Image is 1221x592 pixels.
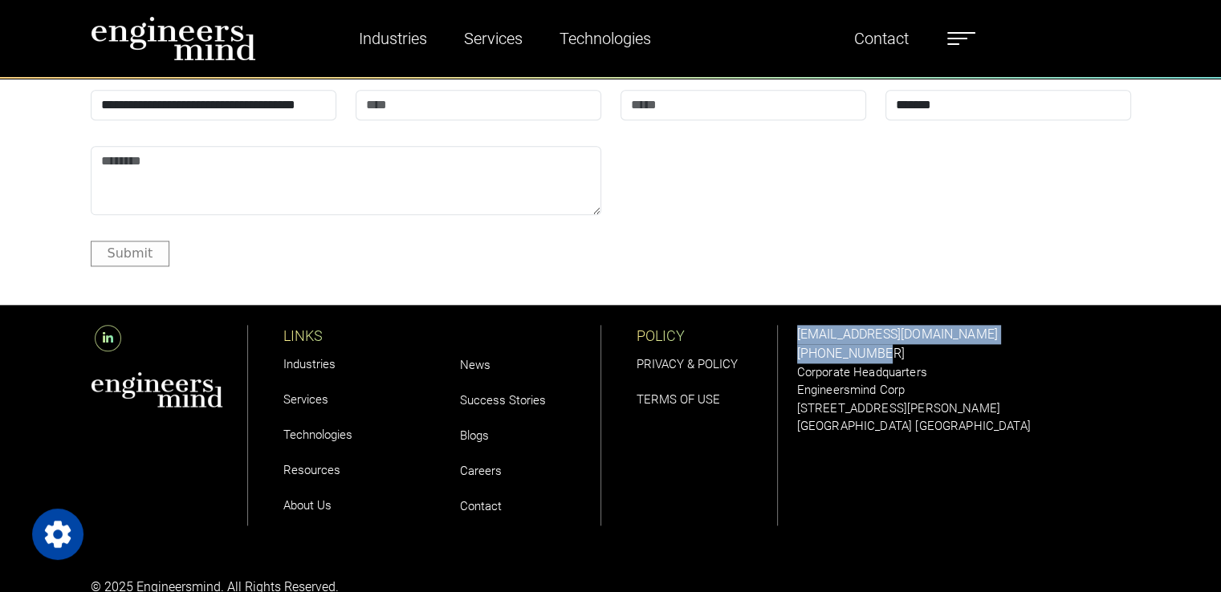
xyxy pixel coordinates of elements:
[91,16,256,61] img: logo
[797,381,1131,399] p: Engineersmind Corp
[91,371,224,408] img: aws
[283,498,332,513] a: About Us
[797,417,1131,436] p: [GEOGRAPHIC_DATA] [GEOGRAPHIC_DATA]
[283,428,352,442] a: Technologies
[283,392,328,407] a: Services
[460,358,490,372] a: News
[460,393,546,408] a: Success Stories
[352,20,433,57] a: Industries
[797,363,1131,382] p: Corporate Headquarters
[283,357,336,371] a: Industries
[637,357,738,371] a: PRIVACY & POLICY
[797,346,905,361] a: [PHONE_NUMBER]
[621,146,865,209] iframe: reCAPTCHA
[848,20,915,57] a: Contact
[91,241,170,266] button: Submit
[91,330,125,346] a: LinkedIn
[283,325,425,347] p: LINKS
[637,392,720,407] a: TERMS OF USE
[283,463,340,477] a: Resources
[460,464,502,478] a: Careers
[797,399,1131,418] p: [STREET_ADDRESS][PERSON_NAME]
[797,326,998,342] a: [EMAIL_ADDRESS][DOMAIN_NAME]
[553,20,657,57] a: Technologies
[460,428,489,443] a: Blogs
[458,20,529,57] a: Services
[460,499,502,513] a: Contact
[637,325,777,347] p: POLICY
